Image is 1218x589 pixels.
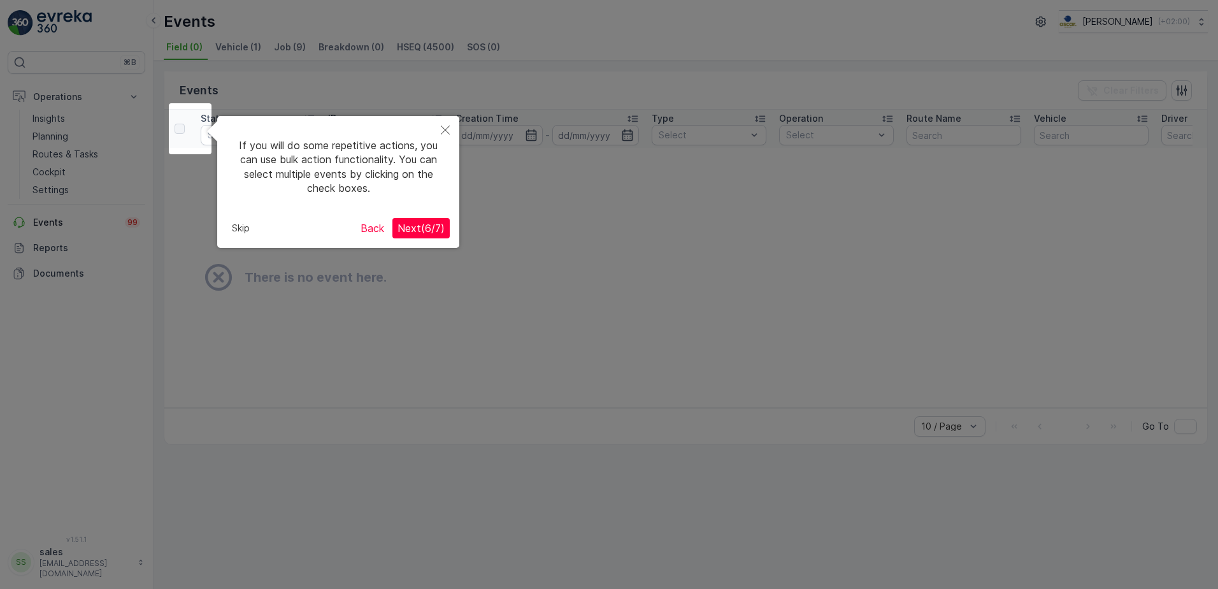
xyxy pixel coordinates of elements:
[398,222,445,235] span: Next ( 6 / 7 )
[227,219,255,238] button: Skip
[355,218,389,238] button: Back
[431,116,459,145] button: Close
[227,126,450,208] div: If you will do some repetitive actions, you can use bulk action functionality. You can select mul...
[217,116,459,248] div: If you will do some repetitive actions, you can use bulk action functionality. You can select mul...
[392,218,450,238] button: Next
